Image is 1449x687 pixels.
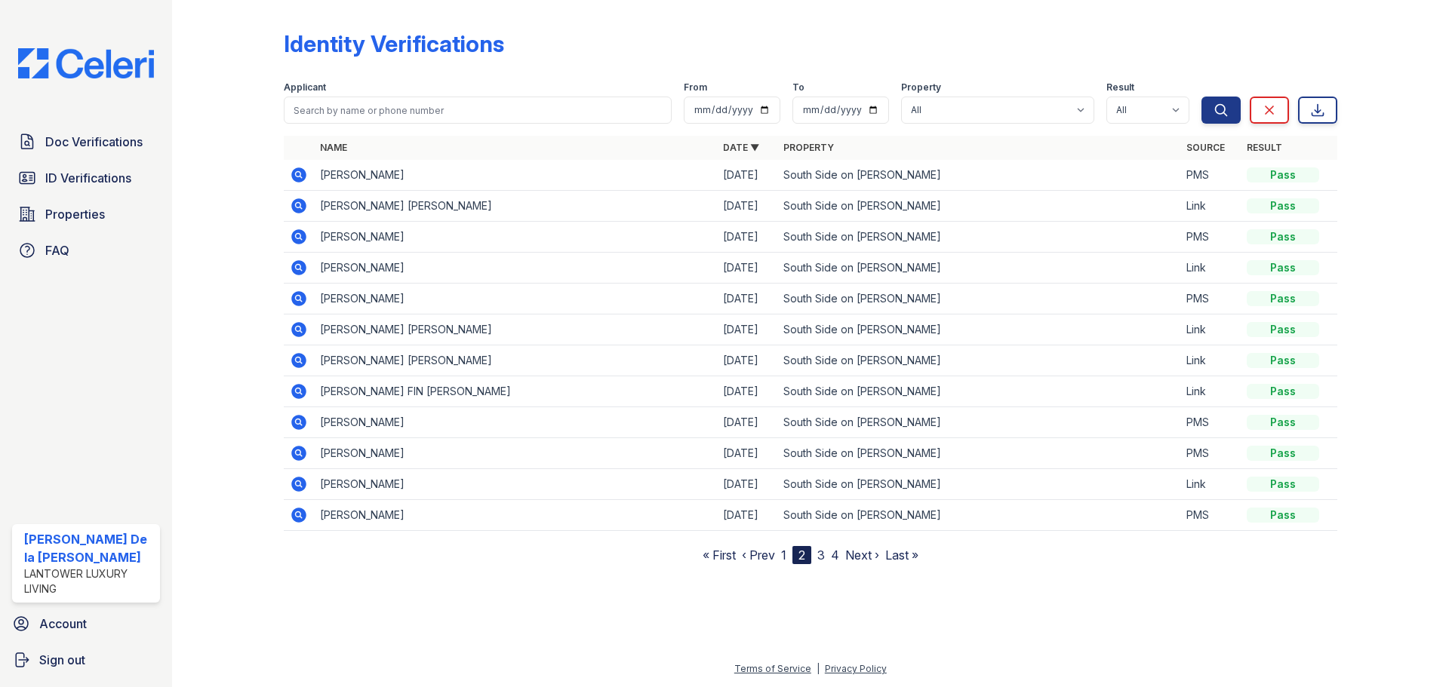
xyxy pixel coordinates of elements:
[1106,81,1134,94] label: Result
[314,191,717,222] td: [PERSON_NAME] [PERSON_NAME]
[777,284,1180,314] td: South Side on [PERSON_NAME]
[284,97,672,124] input: Search by name or phone number
[777,253,1180,284] td: South Side on [PERSON_NAME]
[314,407,717,438] td: [PERSON_NAME]
[45,169,131,187] span: ID Verifications
[1247,260,1319,275] div: Pass
[314,314,717,345] td: [PERSON_NAME] [PERSON_NAME]
[12,235,160,265] a: FAQ
[1247,291,1319,306] div: Pass
[1247,477,1319,492] div: Pass
[777,438,1180,469] td: South Side on [PERSON_NAME]
[1180,253,1241,284] td: Link
[1247,142,1282,153] a: Result
[1247,384,1319,399] div: Pass
[1247,415,1319,430] div: Pass
[314,222,717,253] td: [PERSON_NAME]
[39,615,87,633] span: Account
[817,663,820,674] div: |
[777,500,1180,531] td: South Side on [PERSON_NAME]
[777,191,1180,222] td: South Side on [PERSON_NAME]
[717,191,777,222] td: [DATE]
[777,314,1180,345] td: South Side on [PERSON_NAME]
[1180,314,1241,345] td: Link
[1180,500,1241,531] td: PMS
[792,81,804,94] label: To
[1247,353,1319,368] div: Pass
[777,345,1180,376] td: South Side on [PERSON_NAME]
[777,376,1180,407] td: South Side on [PERSON_NAME]
[45,241,69,259] span: FAQ
[777,222,1180,253] td: South Side on [PERSON_NAME]
[783,142,834,153] a: Property
[314,160,717,191] td: [PERSON_NAME]
[777,407,1180,438] td: South Side on [PERSON_NAME]
[717,284,777,314] td: [DATE]
[717,222,777,253] td: [DATE]
[1180,284,1241,314] td: PMS
[1180,160,1241,191] td: PMS
[314,438,717,469] td: [PERSON_NAME]
[684,81,707,94] label: From
[717,314,777,345] td: [DATE]
[314,500,717,531] td: [PERSON_NAME]
[717,376,777,407] td: [DATE]
[781,547,786,563] a: 1
[284,30,504,57] div: Identity Verifications
[1180,407,1241,438] td: PMS
[1247,167,1319,182] div: Pass
[39,651,85,669] span: Sign out
[314,469,717,500] td: [PERSON_NAME]
[1186,142,1225,153] a: Source
[24,566,154,597] div: Lantower Luxury Living
[1247,508,1319,523] div: Pass
[792,546,811,564] div: 2
[717,160,777,191] td: [DATE]
[717,407,777,438] td: [DATE]
[6,609,166,639] a: Account
[1180,376,1241,407] td: Link
[831,547,839,563] a: 4
[825,663,887,674] a: Privacy Policy
[12,163,160,193] a: ID Verifications
[45,133,143,151] span: Doc Verifications
[723,142,759,153] a: Date ▼
[703,547,736,563] a: « First
[12,127,160,157] a: Doc Verifications
[777,160,1180,191] td: South Side on [PERSON_NAME]
[314,284,717,314] td: [PERSON_NAME]
[1180,345,1241,376] td: Link
[717,500,777,531] td: [DATE]
[777,469,1180,500] td: South Side on [PERSON_NAME]
[717,253,777,284] td: [DATE]
[742,547,775,563] a: ‹ Prev
[817,547,825,563] a: 3
[717,438,777,469] td: [DATE]
[24,530,154,566] div: [PERSON_NAME] De la [PERSON_NAME]
[845,547,879,563] a: Next ›
[1247,446,1319,461] div: Pass
[12,199,160,229] a: Properties
[314,253,717,284] td: [PERSON_NAME]
[717,345,777,376] td: [DATE]
[320,142,347,153] a: Name
[885,547,918,563] a: Last »
[717,469,777,500] td: [DATE]
[45,205,105,223] span: Properties
[314,376,717,407] td: [PERSON_NAME] FIN [PERSON_NAME]
[734,663,811,674] a: Terms of Service
[314,345,717,376] td: [PERSON_NAME] [PERSON_NAME]
[1180,438,1241,469] td: PMS
[901,81,941,94] label: Property
[1247,229,1319,244] div: Pass
[284,81,326,94] label: Applicant
[6,48,166,78] img: CE_Logo_Blue-a8612792a0a2168367f1c8372b55b34899dd931a85d93a1a3d3e32e68fde9ad4.png
[1180,222,1241,253] td: PMS
[1180,469,1241,500] td: Link
[1180,191,1241,222] td: Link
[6,645,166,675] a: Sign out
[1247,198,1319,213] div: Pass
[1247,322,1319,337] div: Pass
